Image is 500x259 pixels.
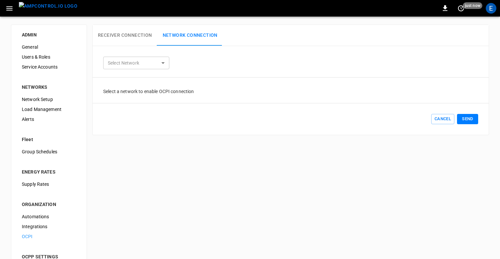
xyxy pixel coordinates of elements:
img: ampcontrol.io logo [19,2,77,10]
span: Users & Roles [22,54,76,61]
span: Group Schedules [22,148,76,155]
p: Select a network to enable OCPI connection [103,88,478,95]
span: Network Setup [22,96,76,103]
span: Alerts [22,116,76,123]
div: Network Setup [17,94,81,104]
div: Alerts [17,114,81,124]
div: Automations [17,212,81,222]
span: General [22,44,76,51]
span: OCPI [22,233,76,240]
span: Load Management [22,106,76,113]
div: Load Management [17,104,81,114]
button: Send [457,114,478,124]
div: Group Schedules [17,147,81,157]
div: ENERGY RATES [22,169,76,175]
div: Integrations [17,222,81,232]
div: Supply Rates [17,179,81,189]
div: NETWORKS [22,84,76,90]
button: Cancel [431,114,454,124]
div: OCPI [17,232,81,241]
div: profile-icon [486,3,496,14]
span: Integrations [22,223,76,230]
button: Network Connection [157,25,223,46]
span: Supply Rates [22,181,76,188]
div: Users & Roles [17,52,81,62]
div: ADMIN [22,31,76,38]
button: Receiver Connection [93,25,157,46]
span: Automations [22,213,76,220]
div: ORGANIZATION [22,201,76,208]
button: set refresh interval [456,3,466,14]
span: Service Accounts [22,64,76,71]
div: Service Accounts [17,62,81,72]
div: Fleet [22,136,76,143]
div: General [17,42,81,52]
span: just now [463,2,482,9]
